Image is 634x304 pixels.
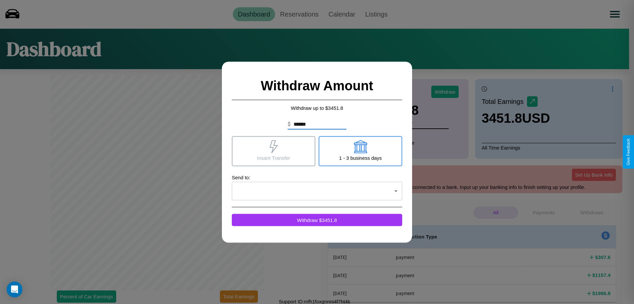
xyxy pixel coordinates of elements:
p: Send to: [232,173,402,182]
h2: Withdraw Amount [232,71,402,100]
div: Give Feedback [626,139,631,165]
p: 1 - 3 business days [339,153,382,162]
p: Withdraw up to $ 3451.8 [232,103,402,112]
p: $ [288,120,291,128]
p: Insant Transfer [257,153,290,162]
button: Withdraw $3451.8 [232,214,402,226]
div: Open Intercom Messenger [7,282,22,297]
